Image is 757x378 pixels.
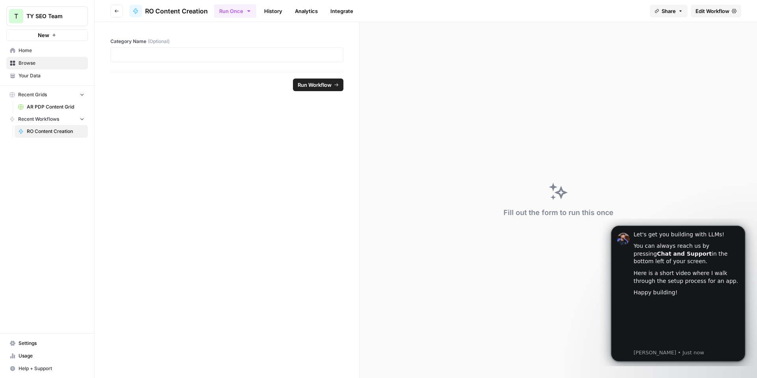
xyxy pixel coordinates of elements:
a: AR PDP Content Grid [15,101,88,113]
button: Share [650,5,688,17]
span: New [38,31,49,39]
a: Your Data [6,69,88,82]
button: Recent Workflows [6,113,88,125]
span: AR PDP Content Grid [27,103,84,110]
span: RO Content Creation [145,6,208,16]
button: Recent Grids [6,89,88,101]
span: Run Workflow [298,81,332,89]
a: Settings [6,337,88,350]
button: Run Once [214,4,256,18]
iframe: Intercom notifications message [599,219,757,366]
span: Recent Workflows [18,116,59,123]
a: Browse [6,57,88,69]
label: Category Name [110,38,343,45]
button: Run Workflow [293,79,343,91]
span: Share [662,7,676,15]
button: New [6,29,88,41]
a: History [259,5,287,17]
span: T [14,11,18,21]
span: Edit Workflow [695,7,729,15]
a: RO Content Creation [15,125,88,138]
a: RO Content Creation [129,5,208,17]
span: Your Data [19,72,84,79]
a: Usage [6,350,88,362]
span: Usage [19,352,84,359]
span: (Optional) [148,38,170,45]
span: TY SEO Team [26,12,74,20]
div: Fill out the form to run this once [503,207,613,218]
span: Browse [19,60,84,67]
a: Integrate [326,5,358,17]
a: Home [6,44,88,57]
a: Analytics [290,5,323,17]
button: Help + Support [6,362,88,375]
span: Help + Support [19,365,84,372]
span: RO Content Creation [27,128,84,135]
span: Recent Grids [18,91,47,98]
a: Edit Workflow [691,5,741,17]
span: Home [19,47,84,54]
button: Workspace: TY SEO Team [6,6,88,26]
span: Settings [19,340,84,347]
iframe: youtube [34,82,140,129]
p: Message from Steven, sent Just now [34,131,140,138]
